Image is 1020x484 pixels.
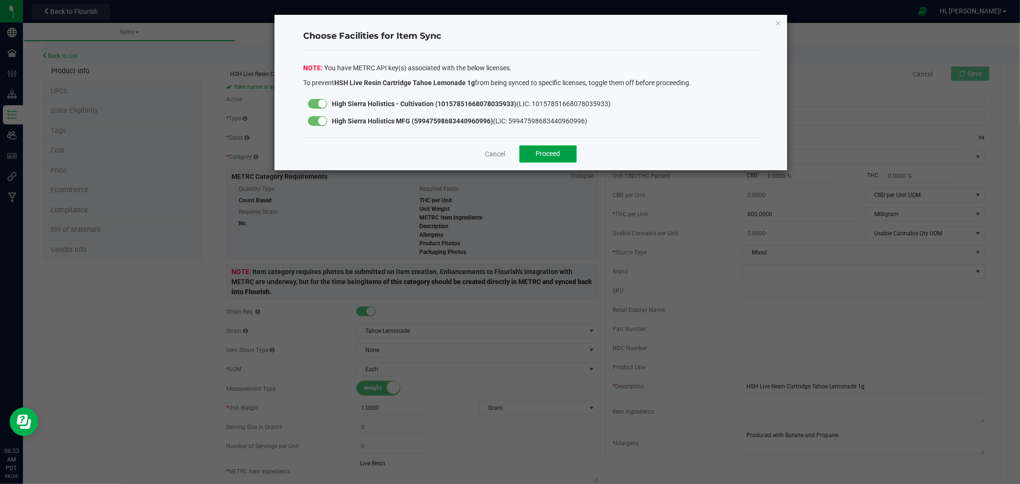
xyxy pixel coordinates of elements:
[334,79,475,87] strong: HSH Live Resin Cartridge Tahoe Lemonade 1g
[332,117,587,125] span: (LIC: 59947598683440960996)
[332,100,611,108] span: (LIC: 10157851668078035933)
[485,149,505,159] a: Cancel
[775,17,781,29] button: Close modal
[303,63,758,90] div: You have METRC API key(s) associated with the below licenses.
[303,78,758,88] p: To prevent from being synced to specific licenses, toggle them off before proceeding.
[10,407,38,436] iframe: Resource center
[332,117,493,125] strong: High Sierra Holistics MFG (59947598683440960996)
[303,30,758,43] h4: Choose Facilities for Item Sync
[536,150,560,157] span: Proceed
[519,145,577,163] button: Proceed
[332,100,516,108] strong: High Sierra Holistics - Cultivation (10157851668078035933)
